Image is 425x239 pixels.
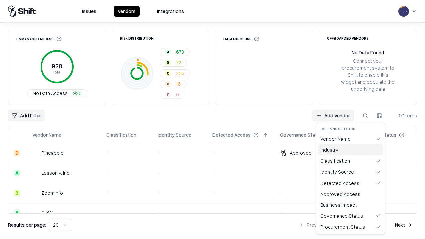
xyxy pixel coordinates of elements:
[32,150,39,156] img: Pineapple
[340,57,395,93] div: Connect your procurement system to Shift to enable this widget and populate the underlying data
[318,221,383,232] div: Procurement Status
[14,190,20,196] div: B
[33,90,68,97] span: No Data Access
[391,219,417,231] button: Next
[165,49,171,55] div: A
[106,169,147,176] div: -
[280,189,341,196] div: -
[158,169,202,176] div: -
[158,131,191,138] div: Identity Source
[42,209,53,216] div: CDW
[73,90,82,97] span: 920
[318,166,383,177] div: Identity Source
[176,70,184,77] span: 205
[106,149,147,156] div: -
[42,169,70,176] div: Lessonly, Inc.
[32,209,39,216] img: CDW
[153,6,188,17] button: Integrations
[158,189,202,196] div: -
[176,80,181,87] span: 16
[42,149,64,156] div: Pineapple
[78,6,100,17] button: Issues
[280,169,341,176] div: -
[114,6,140,17] button: Vendors
[318,178,383,189] div: Detected Access
[212,149,269,156] div: -
[295,219,417,231] nav: pagination
[8,110,45,121] button: Add Filter
[16,36,62,41] div: Unmanaged Access
[352,49,384,56] div: No Data Found
[42,189,63,196] div: ZoomInfo
[53,69,61,75] tspan: Total
[290,149,312,156] div: Approved
[212,131,251,138] div: Detected Access
[318,189,383,199] div: Approved Access
[327,36,369,40] div: Offboarded Vendors
[176,48,184,55] span: 678
[32,170,39,176] img: Lessonly, Inc.
[106,131,136,138] div: Classification
[212,189,269,196] div: -
[165,60,171,65] div: B
[120,36,154,40] div: Risk Distribution
[165,71,171,76] div: C
[106,189,147,196] div: -
[312,110,354,121] a: Add Vendor
[280,209,341,216] div: -
[223,36,259,41] div: Data Exposure
[212,169,269,176] div: -
[14,150,20,156] div: D
[14,209,20,216] div: A
[14,170,20,176] div: A
[318,124,383,133] div: Columns selector
[280,131,322,138] div: Governance Status
[8,221,46,228] p: Results per page:
[32,190,39,196] img: ZoomInfo
[212,209,269,216] div: -
[318,210,383,221] div: Governance Status
[32,131,61,138] div: Vendor Name
[158,149,202,156] div: -
[106,209,147,216] div: -
[318,133,383,144] div: Vendor Name
[318,199,383,210] div: Business Impact
[158,209,202,216] div: -
[52,62,62,70] tspan: 920
[318,155,383,166] div: Classification
[165,81,171,87] div: D
[390,112,417,119] div: 971 items
[176,59,181,66] span: 72
[318,144,383,155] div: Industry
